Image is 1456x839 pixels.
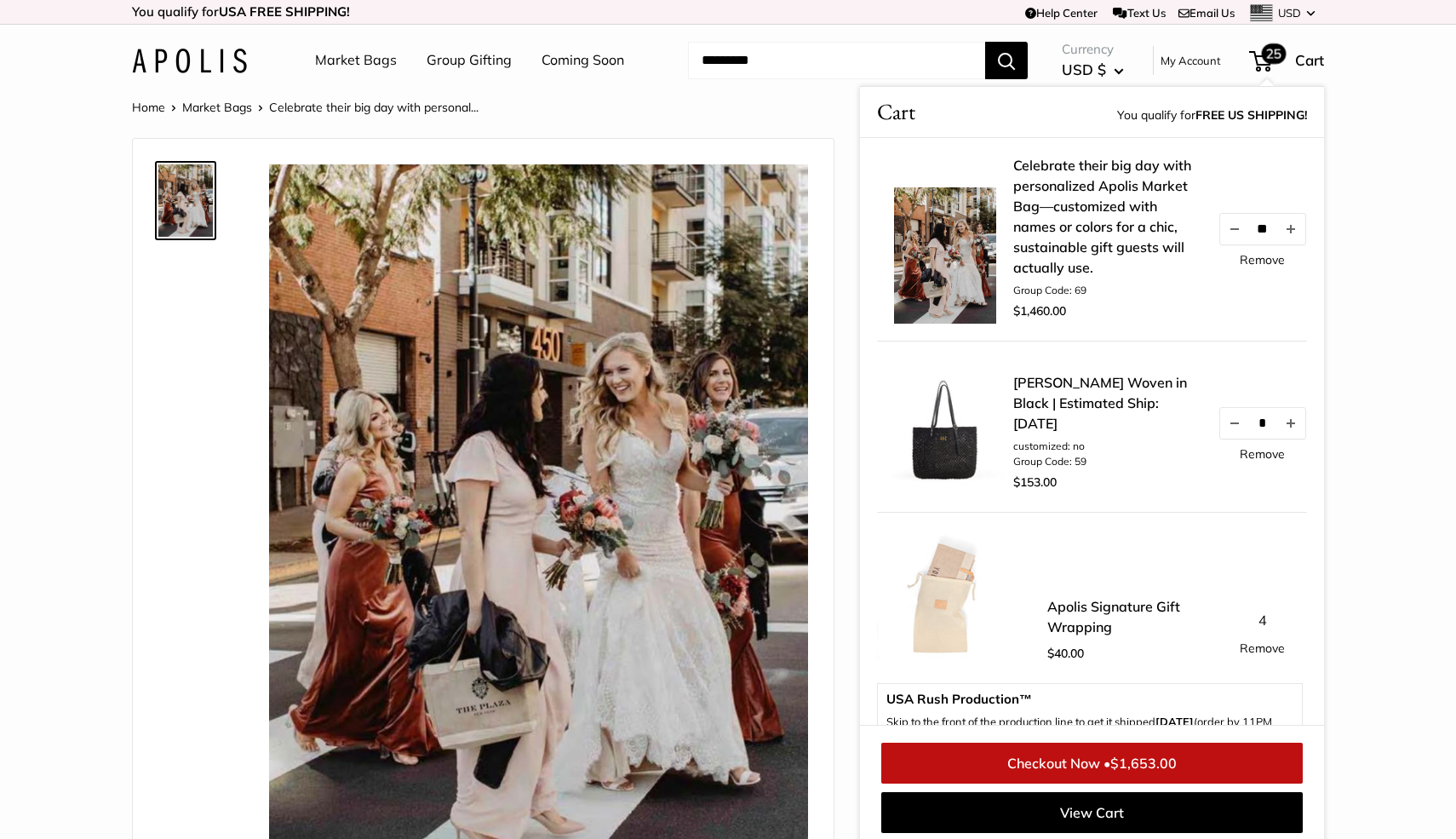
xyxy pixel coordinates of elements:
[269,100,479,115] span: Celebrate their big day with personal...
[427,48,512,73] a: Group Gifting
[881,743,1303,784] a: Checkout Now •$1,653.00
[1178,6,1235,20] a: Email Us
[688,42,985,79] input: Search...
[1013,454,1201,469] li: Group Code: 59
[1155,715,1194,728] b: [DATE]
[1218,608,1307,654] div: 4
[132,96,479,118] nav: Breadcrumb
[1013,372,1201,434] a: [PERSON_NAME] Woven in Black | Estimated Ship: [DATE]
[1110,755,1177,772] span: $1,653.00
[1295,51,1324,69] span: Cart
[1013,439,1201,454] li: customized: no
[1278,6,1301,20] span: USD
[1240,254,1285,266] a: Remove
[1113,6,1165,20] a: Text Us
[886,715,1293,745] p: Skip to the front of the production line to get it shipped (order by 11PM PST M-TH).
[1249,221,1276,236] input: Quantity
[985,42,1028,79] button: Search
[1062,37,1124,61] span: Currency
[1025,6,1098,20] a: Help Center
[1240,448,1285,460] a: Remove
[1117,104,1307,129] span: You qualify for
[881,792,1303,833] a: View Cart
[1195,107,1307,123] strong: FREE US SHIPPING!
[1062,60,1106,78] span: USD $
[182,100,252,115] a: Market Bags
[315,48,397,73] a: Market Bags
[877,95,915,129] span: Cart
[1240,642,1285,654] a: Remove
[1013,283,1201,298] li: Group Code: 69
[1013,303,1066,319] span: $1,460.00
[158,164,213,237] img: Celebrate their big day with personalized Apolis Market Bag—customized with names or colors for a...
[886,692,1293,706] span: USA Rush Production™
[1047,646,1084,661] span: $40.00
[1262,43,1287,64] span: 25
[155,161,216,240] a: Celebrate their big day with personalized Apolis Market Bag—customized with names or colors for a...
[542,48,624,73] a: Coming Soon
[1013,474,1057,490] span: $153.00
[219,3,350,20] strong: USA FREE SHIPPING!
[1047,596,1201,637] a: Apolis Signature Gift Wrapping
[1249,416,1276,430] input: Quantity
[132,49,247,73] img: Apolis
[1013,155,1201,278] a: Celebrate their big day with personalized Apolis Market Bag—customized with names or colors for a...
[132,100,165,115] a: Home
[1220,214,1249,244] button: Decrease quantity by 1
[1276,408,1305,439] button: Increase quantity by 1
[1276,214,1305,244] button: Increase quantity by 1
[1062,56,1124,83] button: USD $
[1220,408,1249,439] button: Decrease quantity by 1
[1161,50,1221,71] a: My Account
[1251,47,1324,74] a: 25 Cart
